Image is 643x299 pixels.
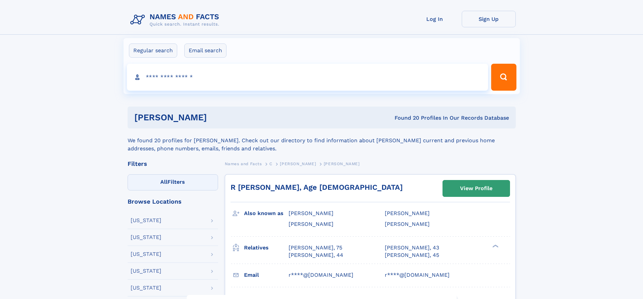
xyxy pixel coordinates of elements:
a: Sign Up [462,11,516,27]
a: [PERSON_NAME], 43 [385,244,439,251]
a: Names and Facts [225,159,262,168]
button: Search Button [491,64,516,91]
a: [PERSON_NAME] [280,159,316,168]
h3: Email [244,269,289,281]
input: search input [127,64,488,91]
span: [PERSON_NAME] [324,161,360,166]
img: Logo Names and Facts [128,11,225,29]
div: Browse Locations [128,199,218,205]
div: [US_STATE] [131,268,161,274]
h3: Also known as [244,208,289,219]
div: [US_STATE] [131,251,161,257]
span: C [269,161,272,166]
a: R [PERSON_NAME], Age [DEMOGRAPHIC_DATA] [231,183,403,191]
label: Email search [184,43,226,58]
a: Log In [408,11,462,27]
span: [PERSON_NAME] [289,221,333,227]
label: Regular search [129,43,177,58]
span: All [160,179,167,185]
div: View Profile [460,181,492,196]
label: Filters [128,174,218,190]
div: We found 20 profiles for [PERSON_NAME]. Check out our directory to find information about [PERSON... [128,128,516,153]
h3: Relatives [244,242,289,253]
h1: [PERSON_NAME] [134,113,301,122]
div: [US_STATE] [131,285,161,291]
div: [US_STATE] [131,235,161,240]
div: ❯ [491,244,499,248]
span: [PERSON_NAME] [385,221,430,227]
div: [US_STATE] [131,218,161,223]
a: C [269,159,272,168]
div: Filters [128,161,218,167]
a: [PERSON_NAME], 75 [289,244,342,251]
span: [PERSON_NAME] [385,210,430,216]
span: [PERSON_NAME] [280,161,316,166]
a: [PERSON_NAME], 44 [289,251,343,259]
a: [PERSON_NAME], 45 [385,251,439,259]
div: Found 20 Profiles In Our Records Database [301,114,509,122]
a: View Profile [443,180,510,197]
span: [PERSON_NAME] [289,210,333,216]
